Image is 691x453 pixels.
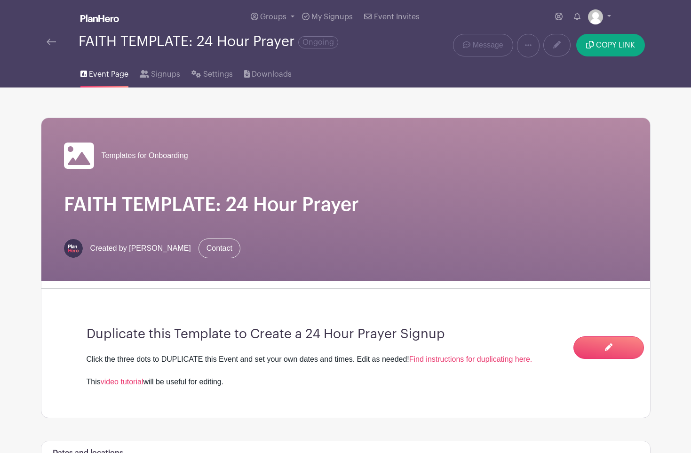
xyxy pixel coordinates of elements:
[409,355,532,363] a: Find instructions for duplicating here.
[252,69,292,80] span: Downloads
[140,57,180,87] a: Signups
[47,39,56,45] img: back-arrow-29a5d9b10d5bd6ae65dc969a981735edf675c4d7a1fe02e03b50dbd4ba3cdb55.svg
[199,238,240,258] a: Contact
[588,9,603,24] img: default-ce2991bfa6775e67f084385cd625a349d9dcbb7a52a09fb2fda1e96e2d18dcdb.png
[576,34,644,56] button: COPY LINK
[101,378,143,386] a: video tutorial
[89,69,128,80] span: Event Page
[191,57,232,87] a: Settings
[374,13,420,21] span: Event Invites
[244,57,292,87] a: Downloads
[64,239,83,258] img: PH-Logo-Circle-Centered-Purple.jpg
[80,57,128,87] a: Event Page
[473,40,503,51] span: Message
[298,36,338,48] span: Ongoing
[87,354,605,388] div: Click the three dots to DUPLICATE this Event and set your own dates and times. Edit as needed! Th...
[79,34,338,49] div: FAITH TEMPLATE: 24 Hour Prayer
[453,34,513,56] a: Message
[87,326,605,342] h3: Duplicate this Template to Create a 24 Hour Prayer Signup
[596,41,635,49] span: COPY LINK
[311,13,353,21] span: My Signups
[90,243,191,254] span: Created by [PERSON_NAME]
[151,69,180,80] span: Signups
[260,13,286,21] span: Groups
[64,193,627,216] h1: FAITH TEMPLATE: 24 Hour Prayer
[102,150,188,161] span: Templates for Onboarding
[80,15,119,22] img: logo_white-6c42ec7e38ccf1d336a20a19083b03d10ae64f83f12c07503d8b9e83406b4c7d.svg
[203,69,233,80] span: Settings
